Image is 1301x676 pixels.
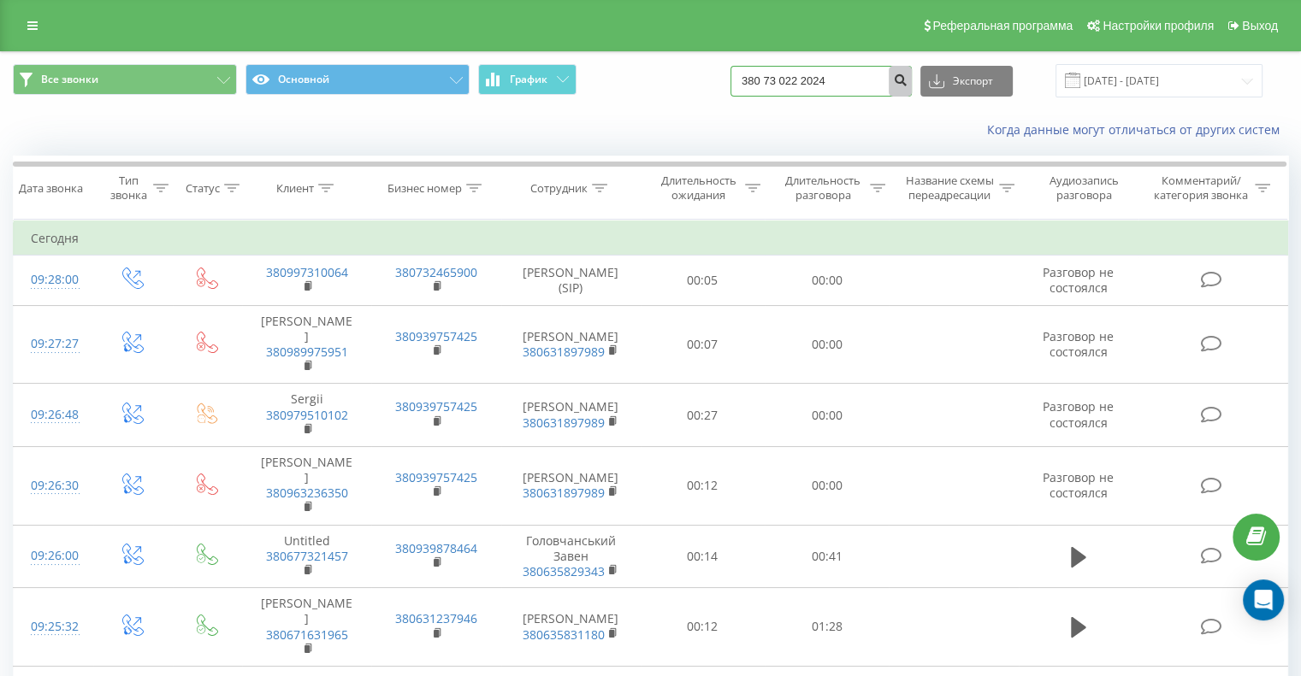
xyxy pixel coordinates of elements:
td: [PERSON_NAME] [501,384,641,447]
input: Поиск по номеру [730,66,912,97]
div: Название схемы переадресации [905,173,995,203]
td: Головчанський Завен [501,525,641,588]
td: [PERSON_NAME] [501,305,641,384]
a: 380631897989 [523,485,605,501]
span: Реферальная программа [932,19,1073,32]
div: Дата звонка [19,181,83,196]
a: 380732465900 [395,264,477,280]
td: 00:00 [765,446,889,525]
div: 09:26:30 [31,469,76,503]
div: Комментарий/категория звонка [1150,173,1251,203]
a: 380631897989 [523,414,605,431]
div: 09:28:00 [31,263,76,297]
div: Сотрудник [530,181,588,196]
div: Длительность ожидания [656,173,742,203]
button: Основной [245,64,470,95]
td: Untitled [242,525,371,588]
td: 00:00 [765,256,889,305]
a: Когда данные могут отличаться от других систем [987,121,1288,138]
span: Разговор не состоялся [1043,328,1114,360]
span: Разговор не состоялся [1043,398,1114,430]
a: 380635831180 [523,626,605,643]
a: 380631897989 [523,344,605,360]
td: [PERSON_NAME] [501,588,641,667]
td: 00:41 [765,525,889,588]
div: Open Intercom Messenger [1243,579,1284,620]
a: 380635829343 [523,563,605,579]
td: [PERSON_NAME] [242,305,371,384]
a: 380989975951 [266,344,348,360]
span: Все звонки [41,73,98,86]
div: Аудиозапись разговора [1034,173,1134,203]
a: 380939757425 [395,398,477,414]
td: 00:00 [765,384,889,447]
button: Все звонки [13,64,237,95]
a: 380677321457 [266,548,348,564]
a: 380939757425 [395,469,477,485]
a: 380939757425 [395,328,477,344]
td: Sergii [242,384,371,447]
td: [PERSON_NAME] [242,588,371,667]
div: 09:26:48 [31,398,76,432]
td: 00:27 [641,384,765,447]
div: 09:27:27 [31,327,76,361]
span: График [510,73,547,85]
span: Разговор не состоялся [1043,469,1114,501]
td: 00:07 [641,305,765,384]
a: 380671631965 [266,626,348,643]
td: 00:00 [765,305,889,384]
td: [PERSON_NAME] [501,446,641,525]
span: Разговор не состоялся [1043,264,1114,296]
div: 09:25:32 [31,610,76,644]
td: [PERSON_NAME] (SIP) [501,256,641,305]
button: График [478,64,577,95]
td: 00:14 [641,525,765,588]
div: Клиент [276,181,314,196]
a: 380631237946 [395,610,477,626]
div: 09:26:00 [31,539,76,573]
td: 00:05 [641,256,765,305]
a: 380963236350 [266,485,348,501]
td: 01:28 [765,588,889,667]
button: Экспорт [920,66,1013,97]
a: 380997310064 [266,264,348,280]
div: Статус [186,181,220,196]
div: Тип звонка [108,173,148,203]
td: [PERSON_NAME] [242,446,371,525]
td: Сегодня [14,221,1288,256]
a: 380939878464 [395,540,477,556]
div: Бизнес номер [387,181,462,196]
a: 380979510102 [266,407,348,423]
td: 00:12 [641,588,765,667]
span: Настройки профиля [1103,19,1214,32]
div: Длительность разговора [780,173,866,203]
td: 00:12 [641,446,765,525]
span: Выход [1242,19,1278,32]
